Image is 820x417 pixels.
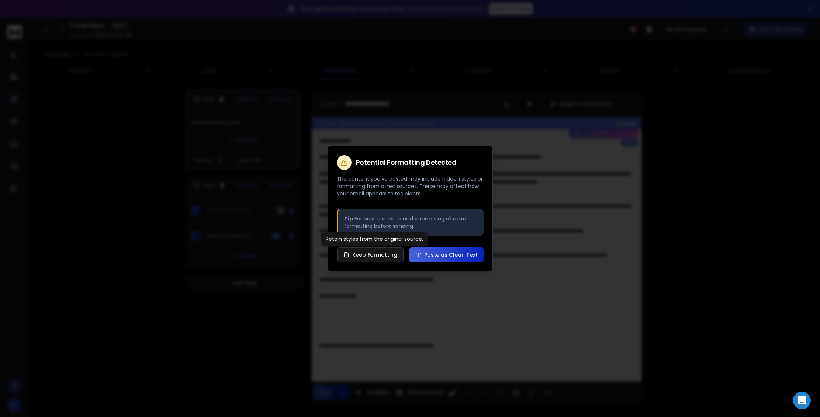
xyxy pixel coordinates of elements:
[344,215,354,222] strong: Tip:
[337,247,404,262] button: Keep Formatting
[344,215,478,230] p: For best results, consider removing all extra formatting before sending.
[337,175,484,197] p: The content you've pasted may include hidden styles or formatting from other sources. These may a...
[409,247,484,262] button: Paste as Clean Text
[356,159,457,166] h2: Potential Formatting Detected
[793,392,811,409] div: Open Intercom Messenger
[321,232,428,246] div: Retain styles from the original source.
